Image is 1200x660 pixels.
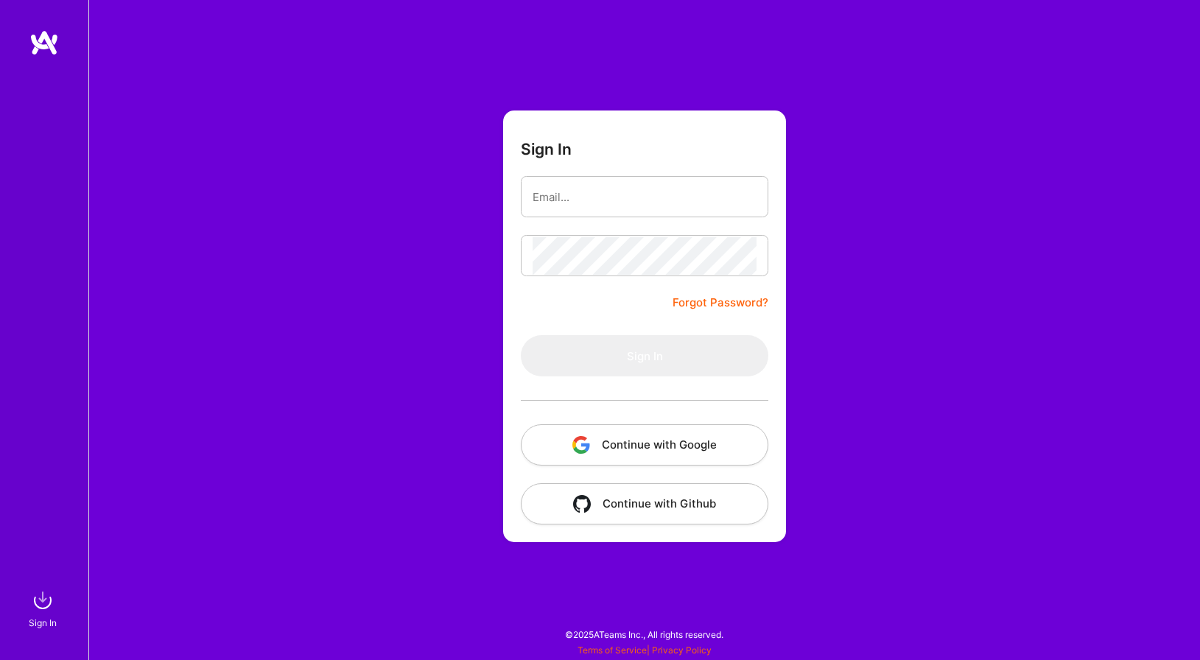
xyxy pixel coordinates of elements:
[521,335,768,376] button: Sign In
[28,586,57,615] img: sign in
[578,645,647,656] a: Terms of Service
[521,483,768,524] button: Continue with Github
[521,424,768,466] button: Continue with Google
[652,645,712,656] a: Privacy Policy
[573,495,591,513] img: icon
[31,586,57,631] a: sign inSign In
[673,294,768,312] a: Forgot Password?
[533,178,757,216] input: Email...
[521,140,572,158] h3: Sign In
[578,645,712,656] span: |
[88,616,1200,653] div: © 2025 ATeams Inc., All rights reserved.
[572,436,590,454] img: icon
[29,29,59,56] img: logo
[29,615,57,631] div: Sign In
